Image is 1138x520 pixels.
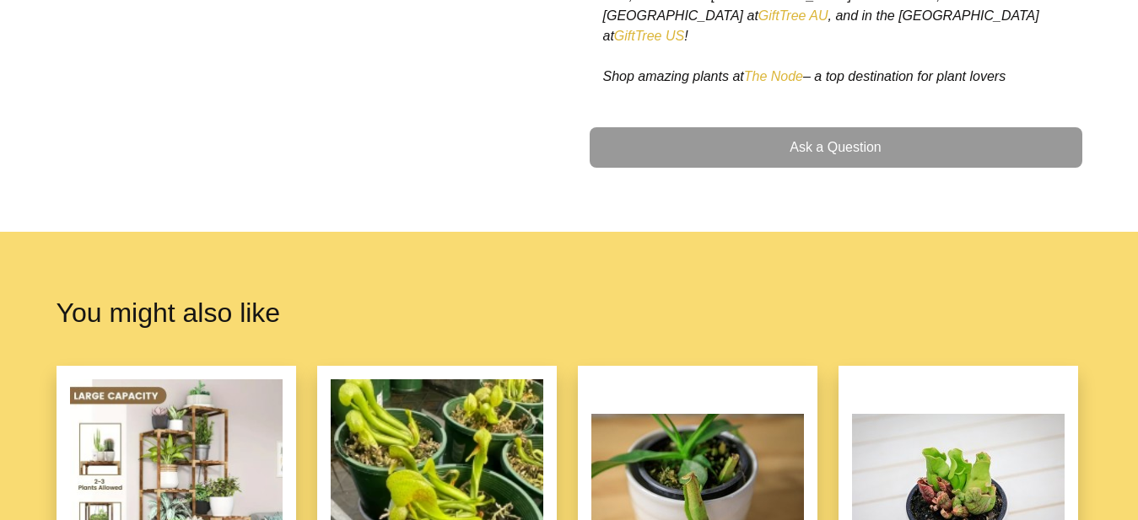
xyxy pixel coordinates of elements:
a: GiftTree US [614,29,684,43]
a: The Node [744,69,803,83]
h2: You might also like [57,292,1082,333]
a: Ask a Question [590,127,1082,168]
a: GiftTree AU [758,8,828,23]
